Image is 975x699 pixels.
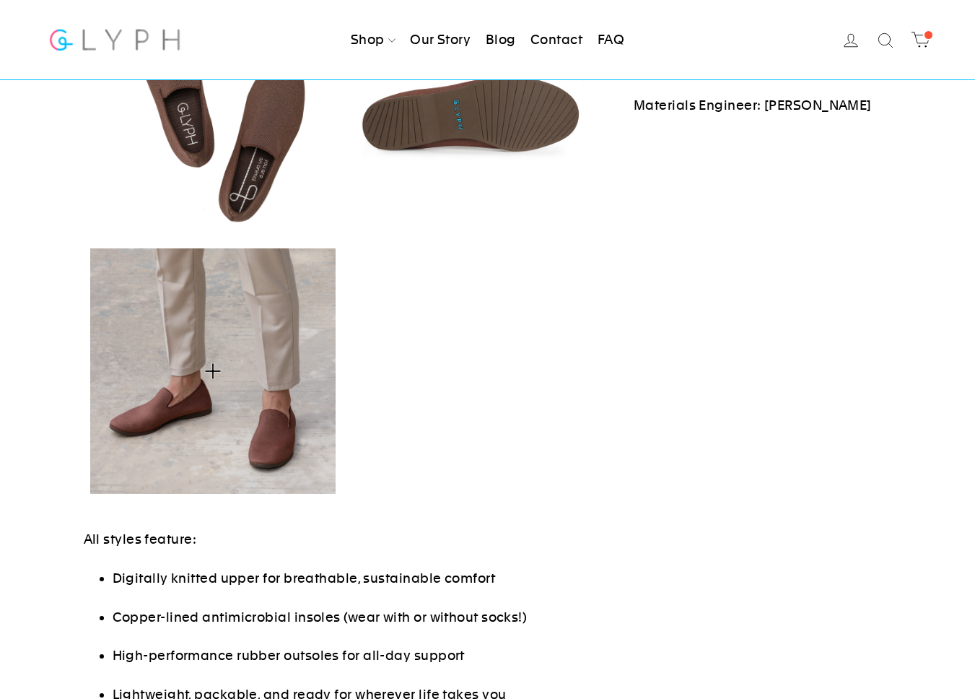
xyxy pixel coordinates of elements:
a: Contact [525,24,588,56]
img: Mustang [90,248,336,494]
span: Digitally knitted upper for breathable, sustainable comfort [113,570,496,586]
span: Copper-lined antimicrobial insoles (wear with or without socks!) [113,609,528,625]
a: Blog [480,24,522,56]
p: Materials Engineer: [PERSON_NAME] [634,95,892,116]
img: Glyph [48,20,183,58]
a: Shop [345,24,401,56]
a: FAQ [592,24,630,56]
span: High-performance rubber outsoles for all-day support [113,648,465,663]
span: All styles feature: [84,531,197,547]
a: Our Story [404,24,476,56]
ul: Primary [345,24,630,56]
